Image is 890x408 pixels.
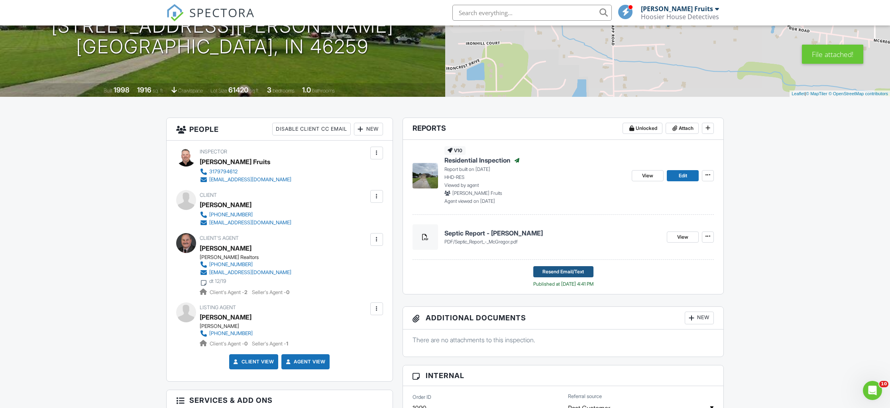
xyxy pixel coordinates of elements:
[641,5,713,13] div: [PERSON_NAME] Fruits
[403,307,724,330] h3: Additional Documents
[354,123,383,135] div: New
[167,118,393,141] h3: People
[302,86,311,94] div: 1.0
[209,330,253,337] div: [PHONE_NUMBER]
[153,88,164,94] span: sq. ft.
[178,88,203,94] span: crawlspace
[200,149,227,155] span: Inspector
[209,261,253,268] div: [PHONE_NUMBER]
[166,11,255,27] a: SPECTORA
[286,341,288,347] strong: 1
[284,358,325,366] a: Agent View
[286,289,289,295] strong: 0
[200,330,282,337] a: [PHONE_NUMBER]
[790,90,890,97] div: |
[51,16,394,58] h1: [STREET_ADDRESS][PERSON_NAME] [GEOGRAPHIC_DATA], IN 46259
[137,86,151,94] div: 1916
[267,86,271,94] div: 3
[200,199,251,211] div: [PERSON_NAME]
[792,91,805,96] a: Leaflet
[272,123,351,135] div: Disable Client CC Email
[403,365,724,386] h3: Internal
[209,177,291,183] div: [EMAIL_ADDRESS][DOMAIN_NAME]
[568,393,602,400] label: Referral source
[879,381,888,387] span: 10
[210,341,249,347] span: Client's Agent -
[166,4,184,22] img: The Best Home Inspection Software - Spectora
[104,88,112,94] span: Built
[232,358,274,366] a: Client View
[228,86,248,94] div: 61420
[200,311,251,323] a: [PERSON_NAME]
[806,91,827,96] a: © MapTiler
[452,5,612,21] input: Search everything...
[210,289,249,295] span: Client's Agent -
[312,88,335,94] span: bathrooms
[200,323,288,330] div: [PERSON_NAME]
[200,168,291,176] a: 3179794612
[200,261,291,269] a: [PHONE_NUMBER]
[244,289,248,295] strong: 2
[114,86,130,94] div: 1998
[200,176,291,184] a: [EMAIL_ADDRESS][DOMAIN_NAME]
[200,304,236,310] span: Listing Agent
[641,13,719,21] div: Hoosier House Detectives
[200,192,217,198] span: Client
[250,88,259,94] span: sq.ft.
[802,45,863,64] div: File attached!
[210,88,227,94] span: Lot Size
[829,91,888,96] a: © OpenStreetMap contributors
[200,156,270,168] div: [PERSON_NAME] Fruits
[200,254,298,261] div: [PERSON_NAME] Realtors
[200,219,291,227] a: [EMAIL_ADDRESS][DOMAIN_NAME]
[209,269,291,276] div: [EMAIL_ADDRESS][DOMAIN_NAME]
[273,88,295,94] span: bedrooms
[200,235,239,241] span: Client's Agent
[200,269,291,277] a: [EMAIL_ADDRESS][DOMAIN_NAME]
[413,394,431,401] label: Order ID
[209,278,226,284] div: dt 12/19
[200,211,291,219] a: [PHONE_NUMBER]
[413,335,714,344] p: There are no attachments to this inspection.
[189,4,255,21] span: SPECTORA
[685,312,714,324] div: New
[252,289,289,295] span: Seller's Agent -
[209,220,291,226] div: [EMAIL_ADDRESS][DOMAIN_NAME]
[863,381,882,400] iframe: Intercom live chat
[209,169,238,175] div: 3179794612
[209,212,253,218] div: [PHONE_NUMBER]
[200,242,251,254] a: [PERSON_NAME]
[252,341,288,347] span: Seller's Agent -
[244,341,248,347] strong: 0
